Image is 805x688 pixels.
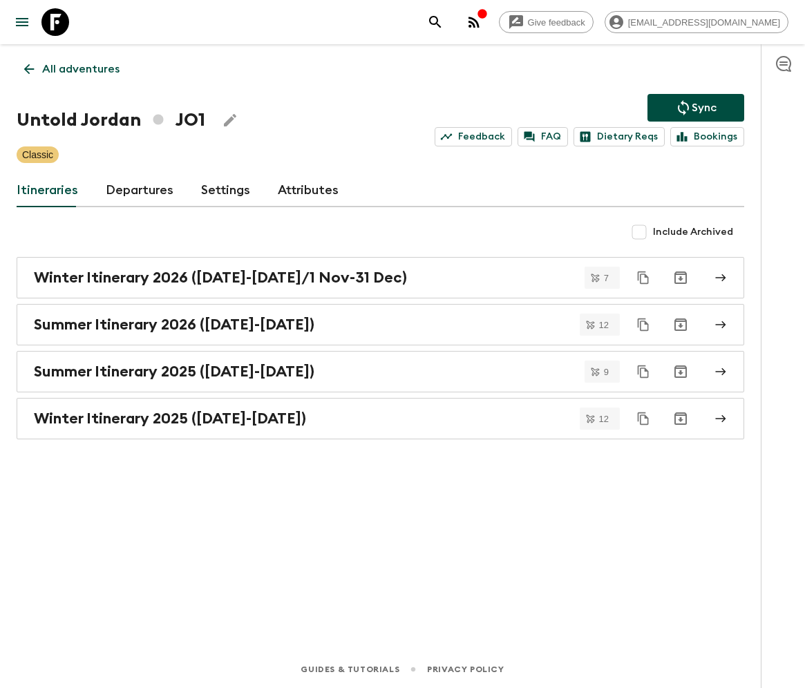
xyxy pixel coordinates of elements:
a: FAQ [518,127,568,146]
h2: Winter Itinerary 2026 ([DATE]-[DATE]/1 Nov-31 Dec) [34,269,407,287]
button: Duplicate [631,312,656,337]
button: Duplicate [631,406,656,431]
button: Archive [667,311,694,338]
a: Departures [106,174,173,207]
span: [EMAIL_ADDRESS][DOMAIN_NAME] [621,17,788,28]
span: Give feedback [520,17,593,28]
span: Include Archived [653,225,733,239]
a: Summer Itinerary 2026 ([DATE]-[DATE]) [17,304,744,345]
a: Dietary Reqs [574,127,665,146]
button: Sync adventure departures to the booking engine [647,94,744,122]
a: Winter Itinerary 2026 ([DATE]-[DATE]/1 Nov-31 Dec) [17,257,744,298]
p: Classic [22,148,53,162]
a: Feedback [435,127,512,146]
a: Give feedback [499,11,594,33]
span: 9 [596,367,617,376]
h1: Untold Jordan JO1 [17,106,205,134]
button: Duplicate [631,265,656,290]
a: Itineraries [17,174,78,207]
button: Archive [667,264,694,292]
button: Duplicate [631,359,656,384]
button: Edit Adventure Title [216,106,244,134]
span: 7 [596,274,617,283]
a: Winter Itinerary 2025 ([DATE]-[DATE]) [17,398,744,439]
a: Privacy Policy [427,662,504,677]
a: Settings [201,174,250,207]
h2: Summer Itinerary 2025 ([DATE]-[DATE]) [34,363,314,381]
p: All adventures [42,61,120,77]
a: Attributes [278,174,339,207]
button: menu [8,8,36,36]
button: search adventures [422,8,449,36]
span: 12 [591,414,617,423]
a: Summer Itinerary 2025 ([DATE]-[DATE]) [17,351,744,392]
a: All adventures [17,55,127,83]
button: Archive [667,358,694,385]
p: Sync [692,99,717,116]
span: 12 [591,321,617,329]
div: [EMAIL_ADDRESS][DOMAIN_NAME] [605,11,788,33]
a: Bookings [670,127,744,146]
button: Archive [667,405,694,432]
a: Guides & Tutorials [301,662,399,677]
h2: Winter Itinerary 2025 ([DATE]-[DATE]) [34,410,306,428]
h2: Summer Itinerary 2026 ([DATE]-[DATE]) [34,316,314,334]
